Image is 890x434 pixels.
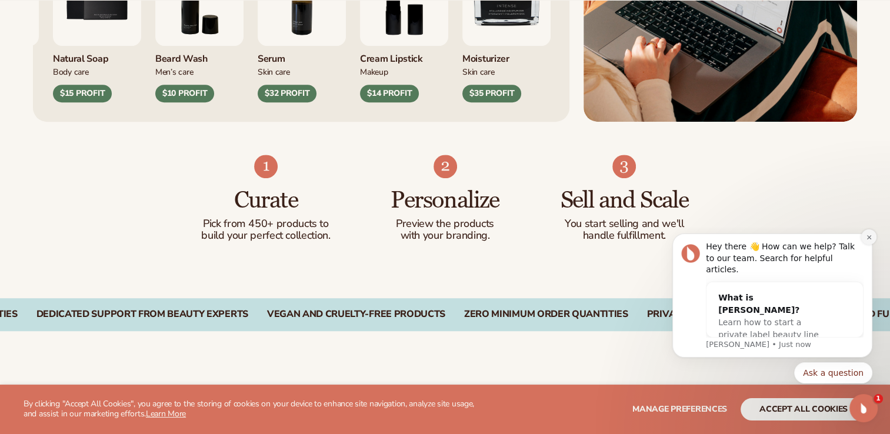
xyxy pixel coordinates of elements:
iframe: Intercom live chat [849,394,878,422]
iframe: Intercom notifications message [655,228,890,402]
h3: Personalize [379,188,511,213]
img: Shopify Image 4 [254,155,278,178]
button: accept all cookies [741,398,866,420]
div: Zero Minimum Order Quantities [464,309,628,320]
div: Moisturizer [462,46,551,65]
p: handle fulfillment. [558,230,691,242]
p: You start selling and we'll [558,218,691,230]
h3: Sell and Scale [558,188,691,213]
h3: Curate [200,188,332,213]
span: 1 [874,394,883,403]
div: Skin Care [258,65,346,78]
p: with your branding. [379,230,511,242]
div: Beard Wash [155,46,244,65]
div: DEDICATED SUPPORT FROM BEAUTY EXPERTS [36,309,248,320]
button: Manage preferences [632,398,727,420]
span: Manage preferences [632,403,727,415]
p: Pick from 450+ products to build your perfect collection. [200,218,332,242]
div: Cream Lipstick [360,46,448,65]
img: Shopify Image 6 [612,155,636,178]
div: $10 PROFIT [155,85,214,102]
div: Body Care [53,65,141,78]
p: By clicking "Accept All Cookies", you agree to the storing of cookies on your device to enhance s... [24,399,483,419]
p: Preview the products [379,218,511,230]
div: $15 PROFIT [53,85,112,102]
img: Shopify Image 5 [434,155,457,178]
div: $32 PROFIT [258,85,316,102]
div: PRIVATE LABEL MANUFACTURER [647,309,797,320]
div: $14 PROFIT [360,85,419,102]
div: Natural Soap [53,46,141,65]
div: Makeup [360,65,448,78]
div: Men’s Care [155,65,244,78]
div: $35 PROFIT [462,85,521,102]
div: Vegan and Cruelty-Free Products [267,309,445,320]
div: Serum [258,46,346,65]
div: Skin Care [462,65,551,78]
a: Learn More [146,408,186,419]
